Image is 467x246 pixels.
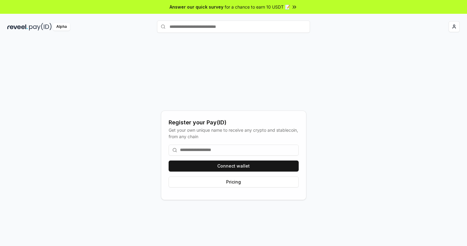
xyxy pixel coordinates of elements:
div: Alpha [53,23,70,31]
img: reveel_dark [7,23,28,31]
span: Answer our quick survey [170,4,223,10]
div: Get your own unique name to receive any crypto and stablecoin, from any chain [169,127,299,140]
button: Pricing [169,176,299,187]
div: Register your Pay(ID) [169,118,299,127]
img: pay_id [29,23,52,31]
span: for a chance to earn 10 USDT 📝 [225,4,290,10]
button: Connect wallet [169,161,299,172]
